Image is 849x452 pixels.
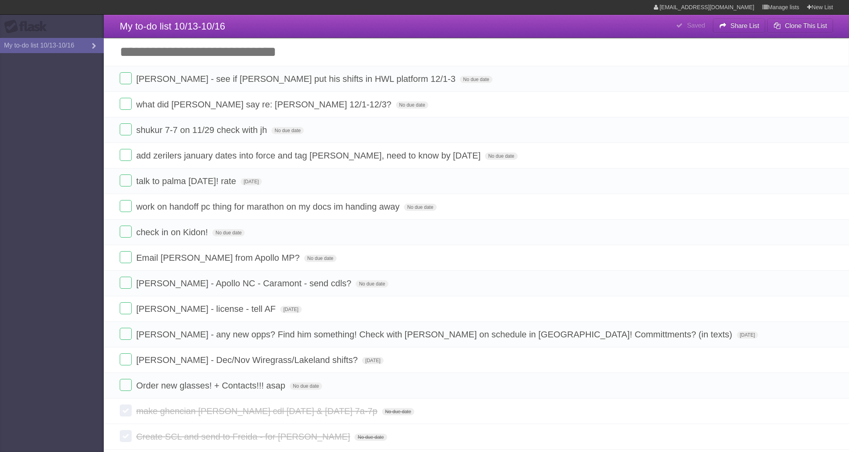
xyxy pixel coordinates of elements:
[120,174,132,186] label: Done
[136,74,457,84] span: [PERSON_NAME] - see if [PERSON_NAME] put his shifts in HWL platform 12/1-3
[280,306,302,313] span: [DATE]
[136,151,483,161] span: add zerilers january dates into force and tag [PERSON_NAME], need to know by [DATE]
[136,355,360,365] span: [PERSON_NAME] - Dec/Nov Wiregrass/Lakeland shifts?
[136,125,269,135] span: shukur 7-7 on 11/29 check with jh
[120,379,132,391] label: Done
[120,251,132,263] label: Done
[120,149,132,161] label: Done
[713,19,766,33] button: Share List
[120,21,225,32] span: My to-do list 10/13-10/16
[136,329,734,339] span: [PERSON_NAME] - any new opps? Find him something! Check with [PERSON_NAME] on schedule in [GEOGRA...
[136,253,302,263] span: Email [PERSON_NAME] from Apollo MP?
[136,432,352,442] span: Create SCL and send to Freida - for [PERSON_NAME]
[136,202,402,212] span: work on handoff pc thing for marathon on my docs im handing away
[785,22,827,29] b: Clone This List
[120,226,132,238] label: Done
[396,101,428,109] span: No due date
[767,19,833,33] button: Clone This List
[354,434,387,441] span: No due date
[136,227,210,237] span: check in on Kidon!
[362,357,384,364] span: [DATE]
[136,176,238,186] span: talk to palma [DATE]! rate
[687,22,705,29] b: Saved
[120,404,132,416] label: Done
[120,72,132,84] label: Done
[356,280,388,287] span: No due date
[120,277,132,289] label: Done
[271,127,304,134] span: No due date
[304,255,336,262] span: No due date
[120,328,132,340] label: Done
[120,430,132,442] label: Done
[136,304,278,314] span: [PERSON_NAME] - license - tell AF
[730,22,759,29] b: Share List
[136,381,287,391] span: Order new glasses! + Contacts!!! asap
[120,302,132,314] label: Done
[120,98,132,110] label: Done
[737,331,758,339] span: [DATE]
[4,20,52,34] div: Flask
[485,153,517,160] span: No due date
[136,406,379,416] span: make ghencian [PERSON_NAME] cdl [DATE] & [DATE] 7a-7p
[136,278,353,288] span: [PERSON_NAME] - Apollo NC - Caramont - send cdls?
[241,178,262,185] span: [DATE]
[460,76,492,83] span: No due date
[212,229,245,236] span: No due date
[120,353,132,365] label: Done
[404,204,436,211] span: No due date
[120,200,132,212] label: Done
[120,123,132,135] label: Done
[382,408,414,415] span: No due date
[290,383,322,390] span: No due date
[136,99,393,109] span: what did [PERSON_NAME] say re: [PERSON_NAME] 12/1-12/3?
